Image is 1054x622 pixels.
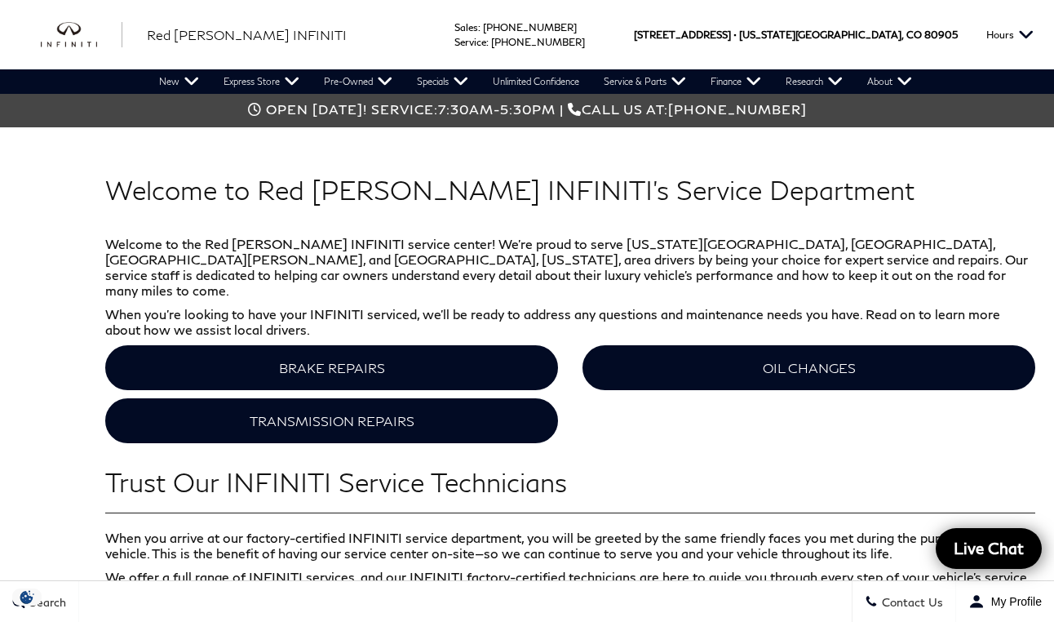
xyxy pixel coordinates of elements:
a: Red [PERSON_NAME] INFINITI [147,25,347,45]
span: Sales [454,21,478,33]
a: [STREET_ADDRESS] • [US_STATE][GEOGRAPHIC_DATA], CO 80905 [634,29,958,41]
p: We offer a full range of INFINITI services, and our INFINITI factory-certified technicians are he... [105,569,1035,615]
p: When you arrive at our factory-certified INFINITI service department, you will be greeted by the ... [105,530,1035,561]
h2: Welcome to Red [PERSON_NAME] INFINITI’s Service Department [105,175,1035,204]
span: | [560,101,564,117]
img: INFINITI [41,22,122,48]
section: Click to Open Cookie Consent Modal [8,589,46,606]
a: Express Store [211,69,312,94]
button: Open user profile menu [956,581,1054,622]
p: When you’re looking to have your INFINITI serviced, we’ll be ready to address any questions and m... [105,306,1035,337]
a: Live Chat [936,528,1042,569]
a: New [147,69,211,94]
div: Call us at: [74,101,980,117]
a: Research [773,69,855,94]
span: [PHONE_NUMBER] [668,101,807,117]
a: TRANSMISSION REPAIRS [105,398,558,443]
span: : [478,21,480,33]
a: About [855,69,924,94]
h2: Trust Our INFINITI Service Technicians [105,468,1035,496]
span: Live Chat [945,538,1032,558]
a: [PHONE_NUMBER] [491,36,585,48]
span: Search [25,595,66,609]
a: Finance [698,69,773,94]
span: Contact Us [878,595,943,609]
span: My Profile [985,595,1042,608]
a: Service & Parts [591,69,698,94]
img: Opt-Out Icon [8,589,46,606]
a: Specials [405,69,480,94]
span: Service [454,36,486,48]
nav: Main Navigation [147,69,924,94]
p: Welcome to the Red [PERSON_NAME] INFINITI service center! We’re proud to serve [US_STATE][GEOGRAP... [105,236,1035,298]
a: [PHONE_NUMBER] [483,21,577,33]
span: Red [PERSON_NAME] INFINITI [147,27,347,42]
a: BRAKE REPAIRS [105,345,558,390]
span: Service: [371,101,438,117]
a: Pre-Owned [312,69,405,94]
span: 7:30am-5:30pm [438,101,556,117]
span: Open [DATE]! [266,101,367,117]
a: Unlimited Confidence [480,69,591,94]
a: OIL CHANGES [582,345,1035,390]
a: infiniti [41,22,122,48]
span: : [486,36,489,48]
